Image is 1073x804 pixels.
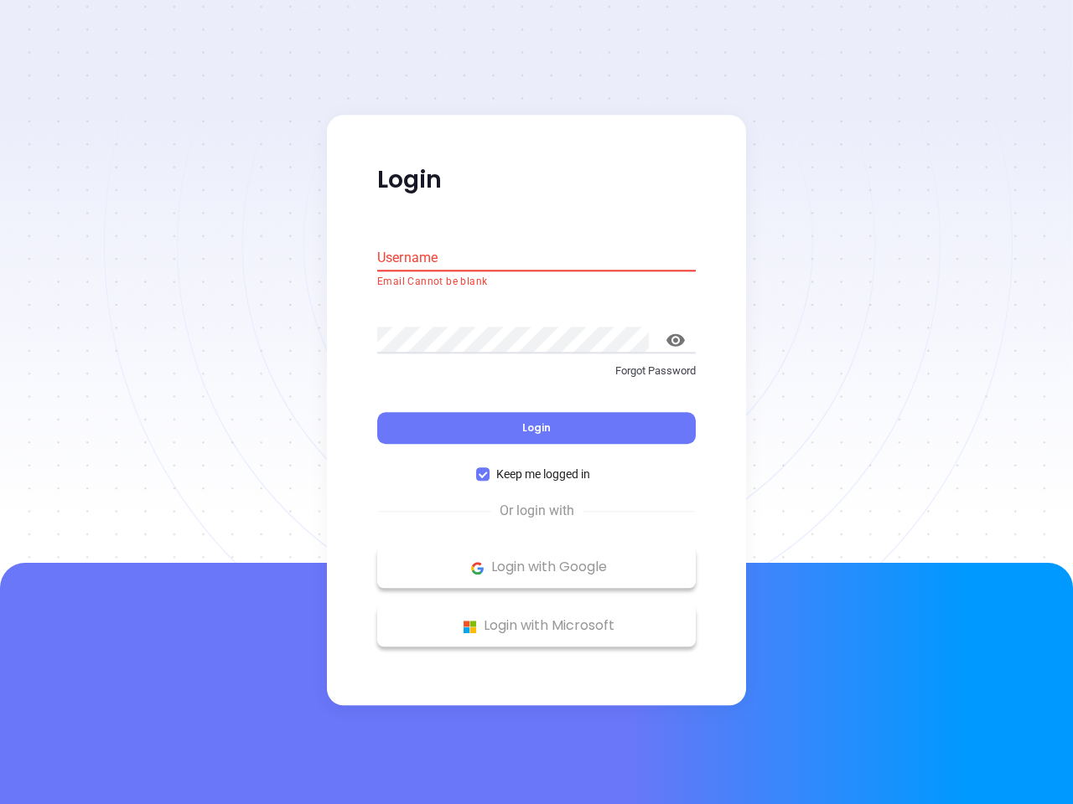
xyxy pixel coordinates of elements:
span: Or login with [491,502,583,522]
a: Forgot Password [377,363,696,393]
button: Login [377,413,696,445]
img: Microsoft Logo [459,616,480,637]
span: Login [522,421,551,435]
img: Google Logo [467,558,488,579]
button: toggle password visibility [656,320,696,360]
p: Login [377,165,696,195]
span: Keep me logged in [490,466,597,484]
p: Email Cannot be blank [377,274,696,291]
p: Login with Google [386,555,687,580]
p: Forgot Password [377,363,696,379]
p: Login with Microsoft [386,614,687,639]
button: Microsoft Logo Login with Microsoft [377,606,696,647]
button: Google Logo Login with Google [377,547,696,589]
